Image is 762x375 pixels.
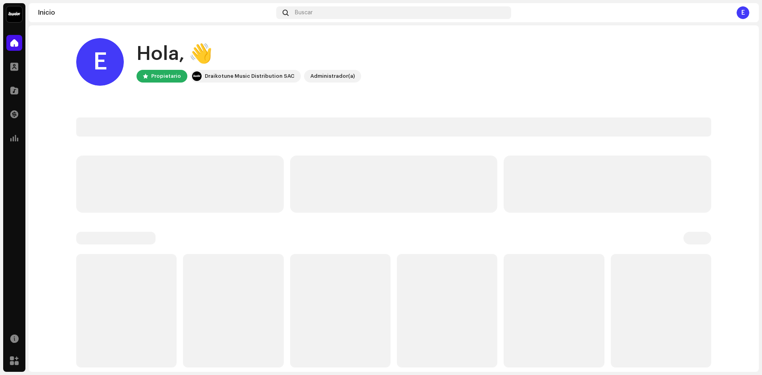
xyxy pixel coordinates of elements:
[205,71,294,81] div: Draikotune Music Distribution SAC
[76,38,124,86] div: E
[38,10,273,16] div: Inicio
[6,6,22,22] img: 10370c6a-d0e2-4592-b8a2-38f444b0ca44
[737,6,749,19] div: E
[151,71,181,81] div: Propietario
[137,41,361,67] div: Hola, 👋
[310,71,355,81] div: Administrador(a)
[192,71,202,81] img: 10370c6a-d0e2-4592-b8a2-38f444b0ca44
[295,10,313,16] span: Buscar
